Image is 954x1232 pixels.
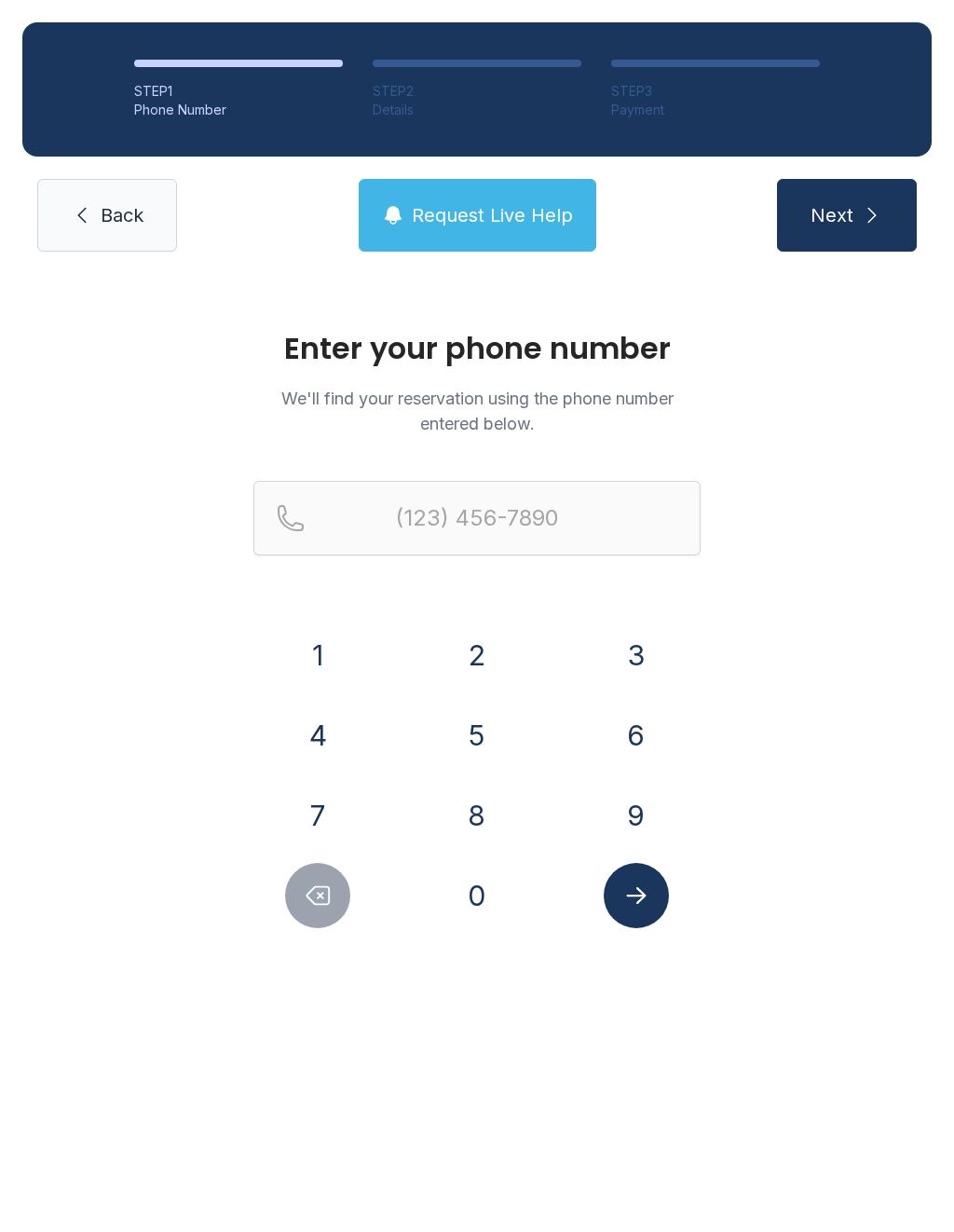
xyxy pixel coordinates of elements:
[444,783,510,848] button: 8
[604,623,669,688] button: 3
[285,703,350,768] button: 4
[444,623,510,688] button: 2
[285,863,350,928] button: Delete number
[604,863,669,928] button: Submit lookup form
[444,703,510,768] button: 5
[285,623,350,688] button: 1
[811,202,853,228] span: Next
[285,783,350,848] button: 7
[611,101,820,119] div: Payment
[444,863,510,928] button: 0
[611,82,820,101] div: STEP 3
[101,202,143,228] span: Back
[134,82,343,101] div: STEP 1
[253,386,701,436] p: We'll find your reservation using the phone number entered below.
[373,82,581,101] div: STEP 2
[604,703,669,768] button: 6
[412,202,573,228] span: Request Live Help
[253,481,701,555] input: Reservation phone number
[253,334,701,363] h1: Enter your phone number
[134,101,343,119] div: Phone Number
[604,783,669,848] button: 9
[373,101,581,119] div: Details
